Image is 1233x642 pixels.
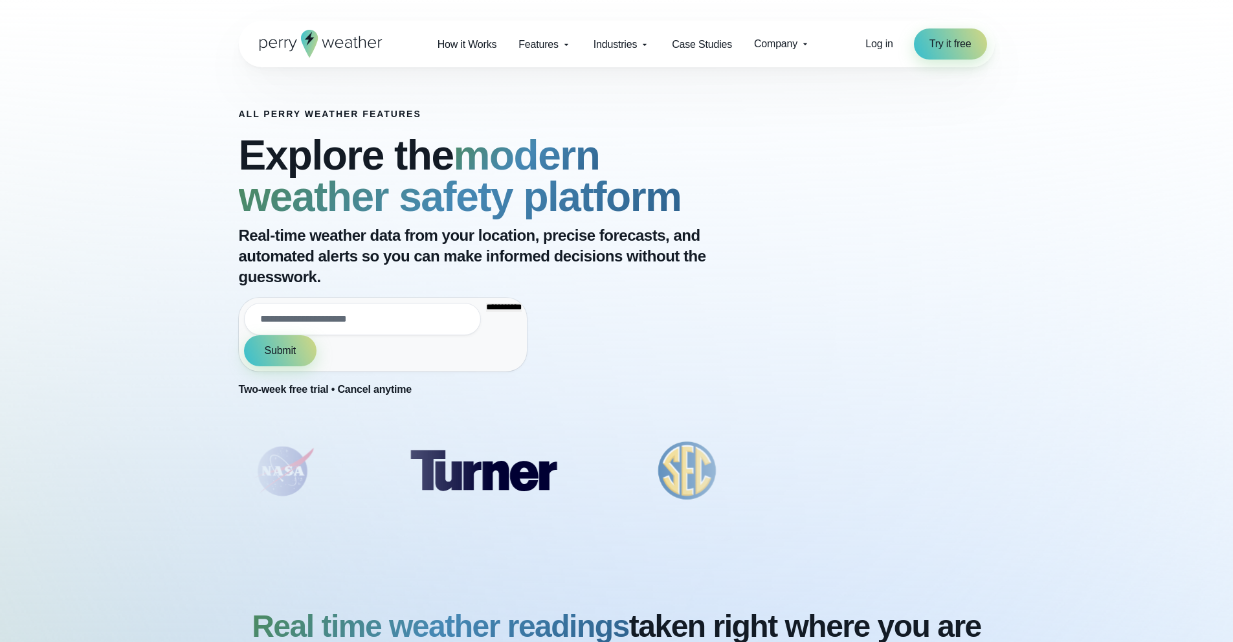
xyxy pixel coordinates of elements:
strong: modern weather safety platform [239,132,682,220]
a: How it Works [427,31,508,58]
h2: Explore the [239,135,801,217]
span: Log in [865,38,893,49]
p: Real-time weather data from your location, precise forecasts, and automated alerts so you can mak... [239,225,757,287]
a: Try it free [914,28,987,60]
img: Amazon-Air.svg [799,439,983,504]
strong: Two-week free trial • Cancel anytime [239,384,412,395]
span: Features [518,37,559,52]
span: Case Studies [672,37,732,52]
div: 3 of 8 [638,439,737,504]
a: Case Studies [661,31,743,58]
button: Submit [244,335,317,366]
div: 2 of 8 [391,439,575,504]
span: Company [754,36,797,52]
h1: All Perry Weather Features [239,109,801,119]
a: Log in [865,36,893,52]
span: Try it free [929,36,972,52]
img: NASA.svg [238,439,329,504]
span: Submit [265,343,296,359]
div: 4 of 8 [799,439,983,504]
img: Turner-Construction_1.svg [391,439,575,504]
div: slideshow [239,439,801,510]
span: How it Works [438,37,497,52]
span: Industries [594,37,637,52]
img: %E2%9C%85-SEC.svg [638,439,737,504]
div: 1 of 8 [238,439,329,504]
